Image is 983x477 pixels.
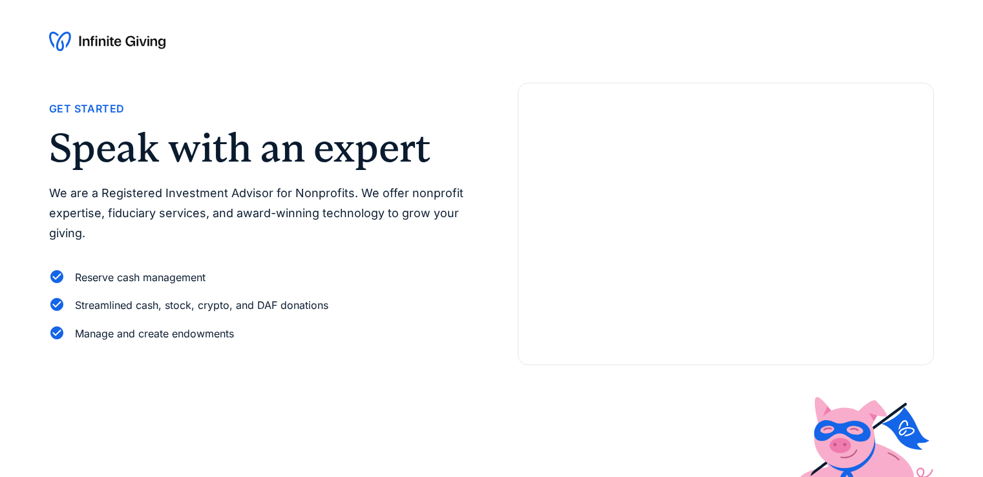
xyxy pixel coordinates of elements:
[75,269,206,286] div: Reserve cash management
[49,184,465,243] p: We are a Registered Investment Advisor for Nonprofits. We offer nonprofit expertise, fiduciary se...
[539,125,913,344] iframe: Form 0
[75,325,234,343] div: Manage and create endowments
[75,297,328,314] div: Streamlined cash, stock, crypto, and DAF donations
[49,100,124,118] div: Get Started
[49,128,465,168] h2: Speak with an expert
